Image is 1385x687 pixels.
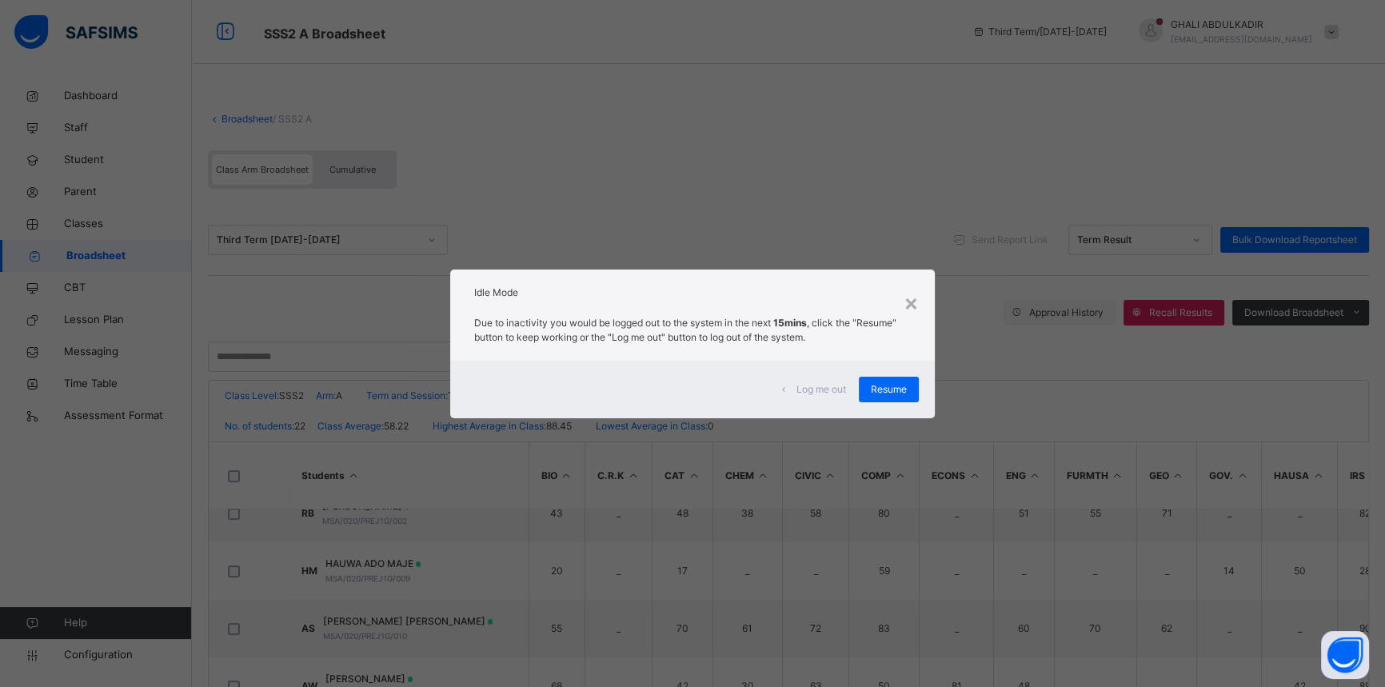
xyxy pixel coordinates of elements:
strong: 15mins [773,317,807,329]
div: × [904,286,919,319]
span: Log me out [796,382,846,397]
h2: Idle Mode [474,286,911,300]
p: Due to inactivity you would be logged out to the system in the next , click the "Resume" button t... [474,316,911,345]
button: Open asap [1321,631,1369,679]
span: Resume [871,382,907,397]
